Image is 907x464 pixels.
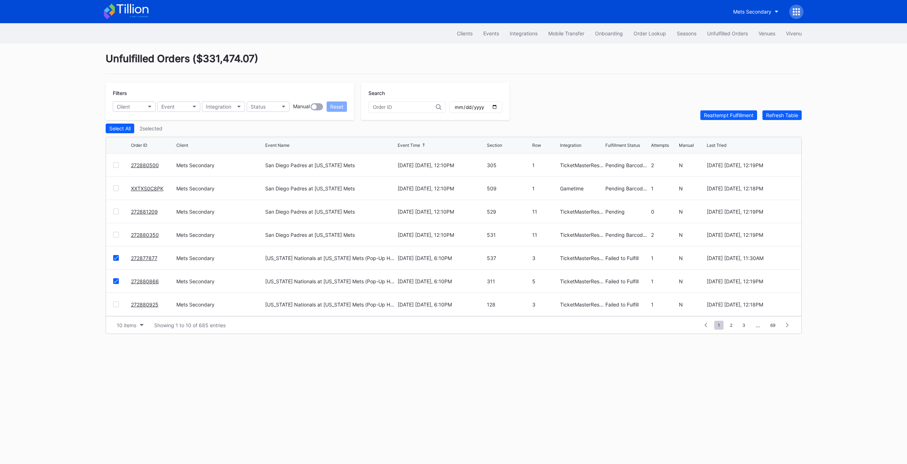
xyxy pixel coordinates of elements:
div: Client [176,143,188,148]
button: Refresh Table [762,110,802,120]
a: 272880925 [131,301,158,308]
div: 531 [487,232,530,238]
div: 11 [532,209,558,215]
div: 1 [532,162,558,168]
div: San Diego Padres at [US_STATE] Mets [265,232,355,238]
button: Mets Secondary [728,5,784,18]
button: Select All [106,124,134,133]
div: TicketMasterResale [560,162,604,168]
div: Reset [330,104,343,110]
a: 272877877 [131,255,157,261]
div: Event Time [398,143,420,148]
div: 1 [651,301,677,308]
div: [DATE] [DATE], 6:10PM [398,301,485,308]
button: Status [247,101,289,112]
div: Mets Secondary [176,232,263,238]
div: Onboarding [595,30,623,36]
div: [DATE] [DATE], 12:19PM [707,278,794,284]
div: Event Name [265,143,289,148]
span: 3 [739,321,749,330]
div: 10 items [117,322,136,328]
div: San Diego Padres at [US_STATE] Mets [265,185,355,191]
div: Unfulfilled Orders [707,30,748,36]
button: Clients [452,27,478,40]
div: Client [117,104,130,110]
div: Vivenu [786,30,802,36]
button: Mobile Transfer [543,27,590,40]
div: TicketMasterResale [560,301,604,308]
span: 1 [714,321,724,330]
div: San Diego Padres at [US_STATE] Mets [265,209,355,215]
a: 272880866 [131,278,159,284]
button: Integration [202,101,245,112]
div: Last Tried [707,143,726,148]
div: Integration [560,143,581,148]
div: N [679,301,705,308]
div: 3 [532,301,558,308]
div: 311 [487,278,530,284]
div: Refresh Table [766,112,798,118]
div: N [679,162,705,168]
div: Mets Secondary [176,162,263,168]
div: 3 [532,255,558,261]
div: 1 [532,185,558,191]
div: N [679,209,705,215]
div: Mets Secondary [733,9,771,15]
button: Integrations [504,27,543,40]
div: 529 [487,209,530,215]
div: Status [251,104,266,110]
div: Failed to Fulfill [605,255,649,261]
a: 272880350 [131,232,159,238]
div: [DATE] [DATE], 12:19PM [707,162,794,168]
button: 10 items [113,320,147,330]
div: 128 [487,301,530,308]
div: 537 [487,255,530,261]
div: Pending Barcode Validation [605,232,649,238]
div: Clients [457,30,473,36]
div: Manual [679,143,694,148]
div: Select All [109,125,131,131]
div: 2 [651,162,677,168]
div: Mets Secondary [176,301,263,308]
div: [DATE] [DATE], 12:18PM [707,301,794,308]
div: Unfulfilled Orders ( $331,474.07 ) [106,53,802,74]
span: 69 [767,321,779,330]
div: TicketMasterResale [560,278,604,284]
div: Order Lookup [634,30,666,36]
div: Manual [293,103,310,110]
div: [DATE] [DATE], 11:30AM [707,255,794,261]
div: ... [750,322,765,328]
div: Mets Secondary [176,278,263,284]
div: Fulfillment Status [605,143,640,148]
div: San Diego Padres at [US_STATE] Mets [265,162,355,168]
div: Failed to Fulfill [605,301,649,308]
div: [DATE] [DATE], 12:19PM [707,232,794,238]
div: TicketMasterResale [560,232,604,238]
div: 305 [487,162,530,168]
div: [DATE] [DATE], 12:10PM [398,185,485,191]
a: Venues [753,27,781,40]
div: 1 [651,255,677,261]
div: TicketMasterResale [560,209,604,215]
button: Vivenu [781,27,807,40]
div: Event [161,104,175,110]
span: 2 [726,321,736,330]
div: [DATE] [DATE], 6:10PM [398,255,485,261]
a: 272880500 [131,162,159,168]
button: Client [113,101,156,112]
div: Seasons [677,30,696,36]
div: Mets Secondary [176,185,263,191]
button: Unfulfilled Orders [702,27,753,40]
div: Integration [206,104,231,110]
div: Section [487,143,502,148]
input: Order ID [373,104,436,110]
div: Venues [759,30,775,36]
div: N [679,255,705,261]
div: Pending Barcode Validation [605,185,649,191]
button: Seasons [671,27,702,40]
